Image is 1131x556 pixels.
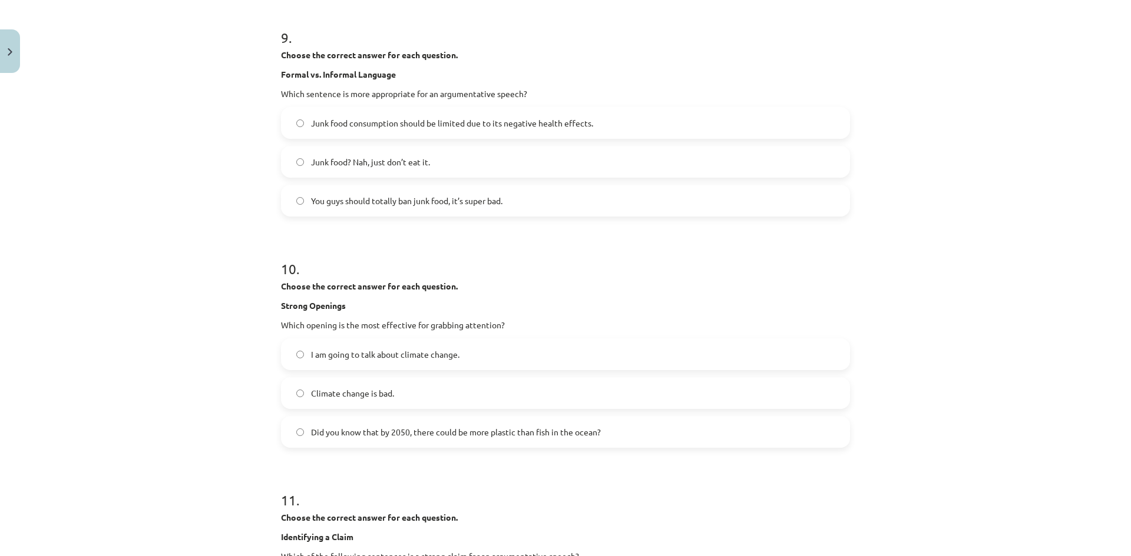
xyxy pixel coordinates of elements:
[296,197,304,205] input: You guys should totally ban junk food, it’s super bad.
[281,69,396,79] b: Formal vs. Informal Language
[311,387,394,399] span: Climate change is bad.
[281,319,850,331] p: Which opening is the most effective for grabbing attention?
[311,426,601,438] span: Did you know that by 2050, there could be more plastic than fish in the ocean?
[281,49,458,60] strong: Choose the correct answer for each question.
[311,156,430,168] span: Junk food? Nah, just don’t eat it.
[311,195,502,207] span: You guys should totally ban junk food, it’s super bad.
[281,512,458,522] strong: Choose the correct answer for each question.
[281,531,353,542] b: Identifying a Claim
[311,117,593,129] span: Junk food consumption should be limited due to its negative health effects.
[296,351,304,358] input: I am going to talk about climate change.
[281,88,850,100] p: Which sentence is more appropriate for an argumentative speech?
[296,119,304,127] input: Junk food consumption should be limited due to its negative health effects.
[296,158,304,166] input: Junk food? Nah, just don’t eat it.
[281,281,458,291] strong: Choose the correct answer for each question.
[281,471,850,508] h1: 11 .
[8,48,12,56] img: icon-close-lesson-0947bae3869378f0d4975bcd49f059093ad1ed9edebbc8119c70593378902aed.svg
[281,300,346,311] b: Strong Openings
[296,428,304,436] input: Did you know that by 2050, there could be more plastic than fish in the ocean?
[311,348,459,361] span: I am going to talk about climate change.
[281,240,850,277] h1: 10 .
[281,9,850,45] h1: 9 .
[296,389,304,397] input: Climate change is bad.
